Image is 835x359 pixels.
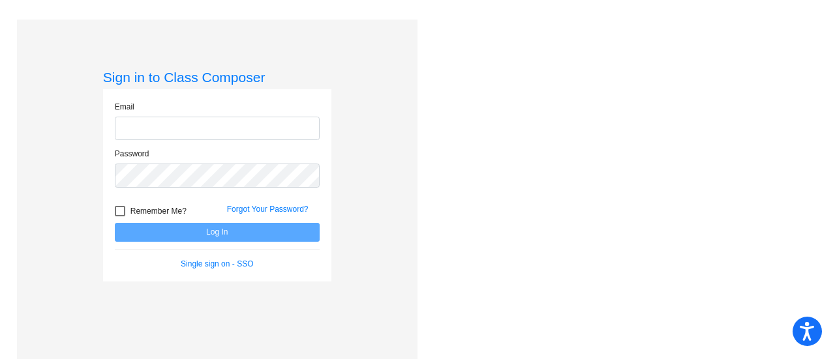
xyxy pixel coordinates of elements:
[181,259,253,268] a: Single sign on - SSO
[115,101,134,113] label: Email
[227,205,309,214] a: Forgot Your Password?
[103,69,331,85] h3: Sign in to Class Composer
[130,203,187,219] span: Remember Me?
[115,148,149,160] label: Password
[115,223,320,242] button: Log In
